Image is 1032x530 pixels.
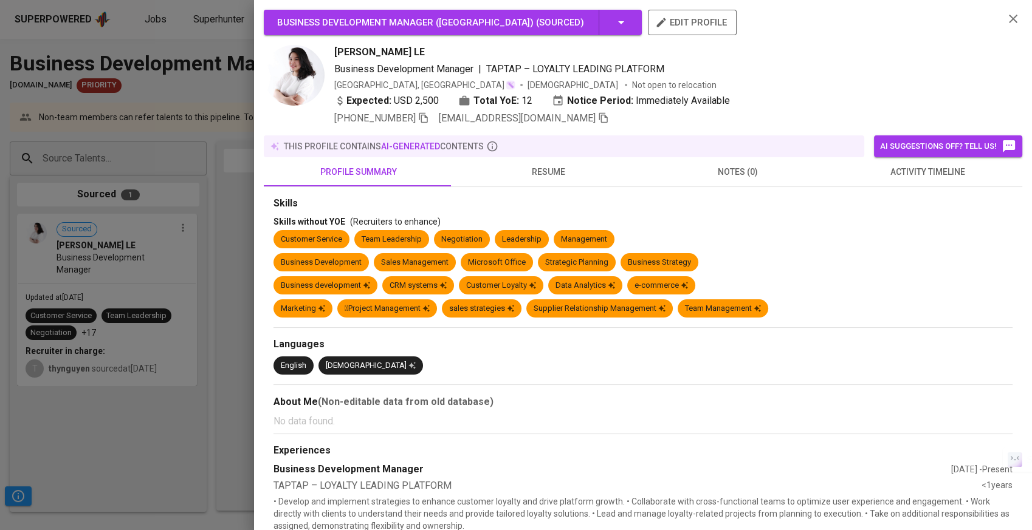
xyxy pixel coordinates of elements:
[466,280,536,291] div: Customer Loyalty
[273,395,1013,409] div: About Me
[567,93,633,108] b: Notice Period:
[478,62,481,76] span: |
[390,280,447,291] div: CRM systems
[362,234,422,245] div: Team Leadership
[326,360,416,372] div: [DEMOGRAPHIC_DATA]
[381,257,449,268] div: Sales Management
[951,463,1013,475] div: [DATE] - Present
[449,303,514,314] div: sales strategies
[334,79,515,91] div: [GEOGRAPHIC_DATA], [GEOGRAPHIC_DATA]
[632,79,717,91] p: Not open to relocation
[271,165,446,180] span: profile summary
[350,217,441,226] span: (Recruiters to enhance)
[874,135,1022,157] button: AI suggestions off? Tell us!
[334,45,425,59] span: [PERSON_NAME] LE
[334,112,416,124] span: [PHONE_NUMBER]
[648,17,737,27] a: edit profile
[521,93,532,108] span: 12
[650,165,825,180] span: notes (0)
[273,414,1013,429] p: No data found.
[545,257,608,268] div: Strategic Planning
[441,234,483,245] div: Negotiation
[318,396,494,407] b: (Non-editable data from old database)
[273,338,1013,352] div: Languages
[561,234,607,245] div: Management
[528,79,620,91] span: [DEMOGRAPHIC_DATA]
[284,140,484,152] p: this profile contains contents
[264,45,325,106] img: 63002718fc56b6b87a923700986afa81.jpg
[381,141,440,151] span: AI-generated
[468,257,526,268] div: Microsoft Office
[273,444,1013,458] div: Experiences
[628,257,691,268] div: Business Strategy
[880,139,1016,154] span: AI suggestions off? Tell us!
[439,112,596,124] span: [EMAIL_ADDRESS][DOMAIN_NAME]
[486,63,664,75] span: TAPTAP – LOYALTY LEADING PLATFORM
[264,10,642,35] button: Business Development Manager ([GEOGRAPHIC_DATA]) (Sourced)
[281,234,342,245] div: Customer Service
[273,479,982,493] div: TAPTAP – LOYALTY LEADING PLATFORM
[273,197,1013,211] div: Skills
[334,63,473,75] span: Business Development Manager
[281,257,362,268] div: Business Development
[461,165,636,180] span: resume
[658,15,727,30] span: edit profile
[685,303,761,314] div: Team Management
[273,217,345,226] span: Skills without YOE
[281,303,325,314] div: Marketing
[473,93,519,108] b: Total YoE:
[648,10,737,35] button: edit profile
[345,303,430,314] div: Project Management
[273,463,951,477] div: Business Development Manager
[982,479,1013,493] div: <1 years
[534,303,666,314] div: Supplier Relationship Management
[552,93,730,108] div: Immediately Available
[840,165,1015,180] span: activity timeline
[502,234,542,245] div: Leadership
[346,93,391,108] b: Expected:
[635,280,688,291] div: e-commerce
[334,93,439,108] div: USD 2,500
[506,80,515,90] img: magic_wand.svg
[277,17,584,28] span: Business Development Manager ([GEOGRAPHIC_DATA]) ( Sourced )
[556,280,615,291] div: Data Analytics
[281,280,370,291] div: Business development
[281,360,306,372] div: English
